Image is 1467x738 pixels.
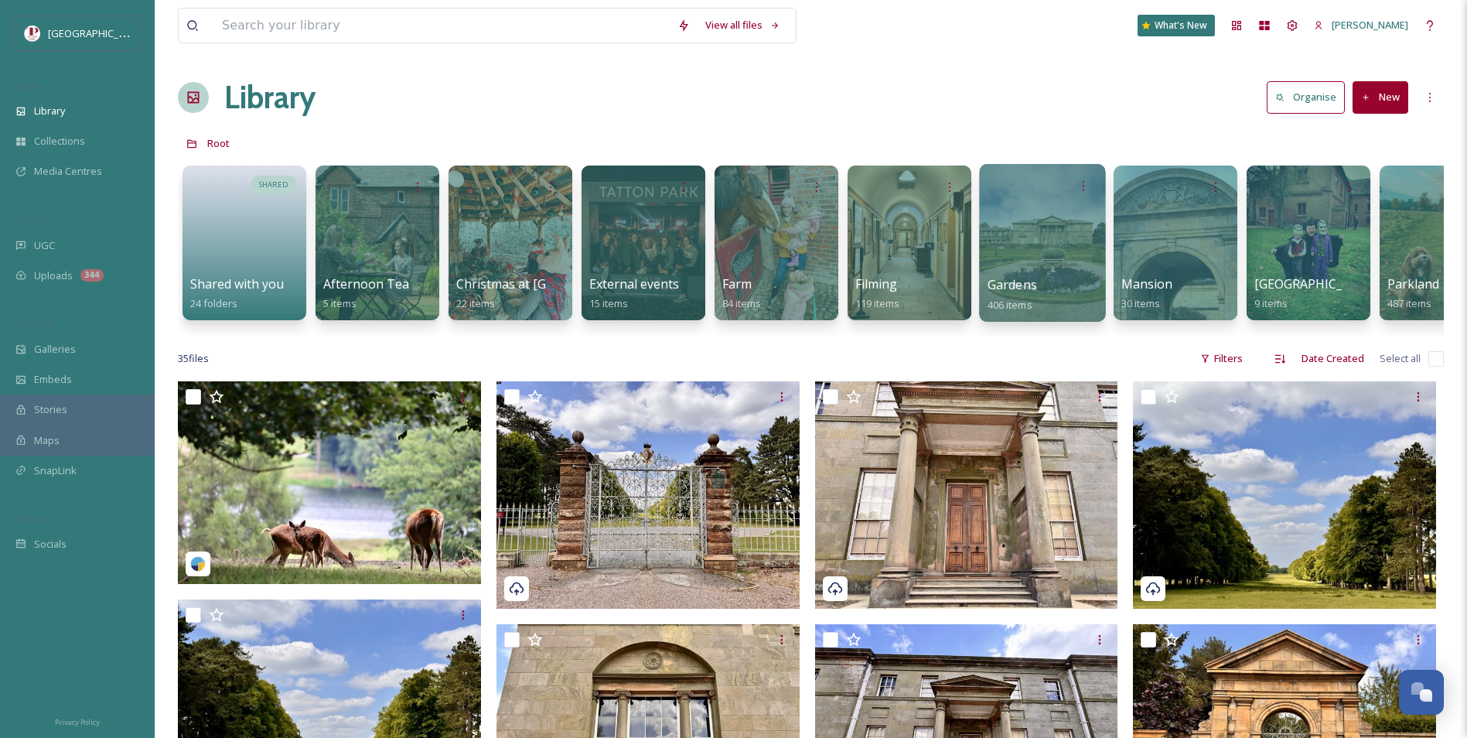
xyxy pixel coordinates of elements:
[80,269,104,282] div: 344
[1380,351,1421,366] span: Select all
[1121,277,1172,310] a: Mansion30 items
[55,717,100,727] span: Privacy Policy
[855,296,899,310] span: 119 items
[34,402,67,417] span: Stories
[224,74,316,121] a: Library
[1254,296,1288,310] span: 9 items
[190,556,206,572] img: snapsea-logo.png
[1399,670,1444,715] button: Open Chat
[1387,275,1439,292] span: Parkland
[1254,275,1379,292] span: [GEOGRAPHIC_DATA]
[178,351,209,366] span: 35 file s
[259,179,288,190] span: SHARED
[1332,18,1408,32] span: [PERSON_NAME]
[25,26,40,41] img: download%20(5).png
[589,275,679,292] span: External events
[15,80,43,91] span: MEDIA
[698,10,788,40] a: View all files
[1353,81,1408,113] button: New
[48,26,146,40] span: [GEOGRAPHIC_DATA]
[1121,296,1160,310] span: 30 items
[34,164,102,179] span: Media Centres
[178,381,481,584] img: aizawildlife-18020156243727616.jpeg
[855,275,897,292] span: Filming
[589,277,679,310] a: External events15 items
[34,372,72,387] span: Embeds
[323,296,357,310] span: 5 items
[1387,296,1431,310] span: 487 items
[190,275,284,292] span: Shared with you
[1138,15,1215,36] a: What's New
[34,238,55,253] span: UGC
[1387,277,1439,310] a: Parkland487 items
[815,381,1118,609] img: Photo 19-05-2025, 14 55 10.jpg
[207,136,230,150] span: Root
[589,296,628,310] span: 15 items
[456,277,657,310] a: Christmas at [GEOGRAPHIC_DATA]22 items
[456,275,657,292] span: Christmas at [GEOGRAPHIC_DATA]
[178,158,311,320] a: SHAREDShared with you24 folders
[1133,381,1436,609] img: Photo 19-05-2025, 14 55 57.jpg
[722,296,761,310] span: 84 items
[55,712,100,730] a: Privacy Policy
[1192,343,1250,374] div: Filters
[34,104,65,118] span: Library
[496,381,800,609] img: Photo 19-05-2025, 14 55 25.jpg
[1254,277,1379,310] a: [GEOGRAPHIC_DATA]9 items
[15,318,51,330] span: WIDGETS
[15,513,46,524] span: SOCIALS
[1267,81,1345,113] button: Organise
[34,433,60,448] span: Maps
[15,214,49,226] span: COLLECT
[855,277,899,310] a: Filming119 items
[34,463,77,478] span: SnapLink
[722,275,752,292] span: Farm
[456,296,495,310] span: 22 items
[323,275,409,292] span: Afternoon Tea
[214,9,670,43] input: Search your library
[988,276,1037,293] span: Gardens
[988,297,1032,311] span: 406 items
[323,277,409,310] a: Afternoon Tea5 items
[1306,10,1416,40] a: [PERSON_NAME]
[34,537,67,552] span: Socials
[34,342,76,357] span: Galleries
[34,134,85,149] span: Collections
[190,296,237,310] span: 24 folders
[1267,81,1353,113] a: Organise
[722,277,761,310] a: Farm84 items
[988,278,1037,312] a: Gardens406 items
[1121,275,1172,292] span: Mansion
[207,134,230,152] a: Root
[1294,343,1372,374] div: Date Created
[34,268,73,283] span: Uploads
